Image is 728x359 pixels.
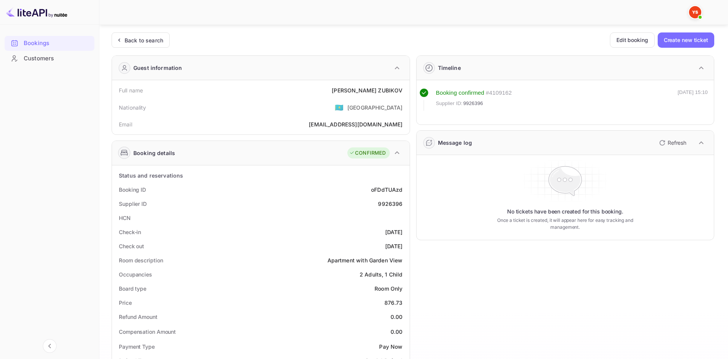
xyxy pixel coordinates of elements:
div: Full name [119,86,143,94]
div: Board type [119,285,146,293]
div: CONFIRMED [349,149,386,157]
div: Occupancies [119,270,152,278]
div: Room Only [375,285,402,293]
div: [PERSON_NAME] ZUBIKOV [332,86,402,94]
span: United States [335,100,344,114]
div: # 4109162 [486,89,512,97]
button: Refresh [655,137,689,149]
div: Timeline [438,64,461,72]
a: Customers [5,51,94,65]
div: 876.73 [384,299,403,307]
div: [GEOGRAPHIC_DATA] [347,103,403,112]
div: Check out [119,242,144,250]
div: Supplier ID [119,200,147,208]
div: Bookings [5,36,94,51]
div: Guest information [133,64,182,72]
button: Collapse navigation [43,339,57,353]
div: Price [119,299,132,307]
div: 0.00 [391,313,403,321]
div: Check-in [119,228,141,236]
span: 9926396 [463,100,483,107]
div: [EMAIL_ADDRESS][DOMAIN_NAME] [309,120,402,128]
div: 0.00 [391,328,403,336]
div: Status and reservations [119,171,183,179]
div: Bookings [24,39,91,48]
a: Bookings [5,36,94,50]
div: Booking confirmed [436,89,485,97]
div: Booking ID [119,186,146,194]
p: Refresh [668,139,686,147]
button: Edit booking [610,32,655,48]
div: Email [119,120,132,128]
p: No tickets have been created for this booking. [507,208,623,215]
div: [DATE] [385,242,403,250]
div: Customers [5,51,94,66]
button: Create new ticket [658,32,714,48]
div: Customers [24,54,91,63]
div: Booking details [133,149,175,157]
div: 9926396 [378,200,402,208]
p: Once a ticket is created, it will appear here for easy tracking and management. [485,217,645,231]
div: Refund Amount [119,313,157,321]
div: Message log [438,139,472,147]
img: LiteAPI logo [6,6,67,18]
div: Apartment with Garden View [328,256,403,264]
div: Payment Type [119,343,155,351]
span: Supplier ID: [436,100,463,107]
div: 2 Adults, 1 Child [360,270,403,278]
div: Room description [119,256,163,264]
div: Compensation Amount [119,328,176,336]
div: [DATE] 15:10 [678,89,708,111]
div: oFDdTUAzd [371,186,402,194]
div: HCN [119,214,131,222]
div: Back to search [125,36,163,44]
img: Yandex Support [689,6,701,18]
div: [DATE] [385,228,403,236]
div: Pay Now [379,343,402,351]
div: Nationality [119,103,146,112]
